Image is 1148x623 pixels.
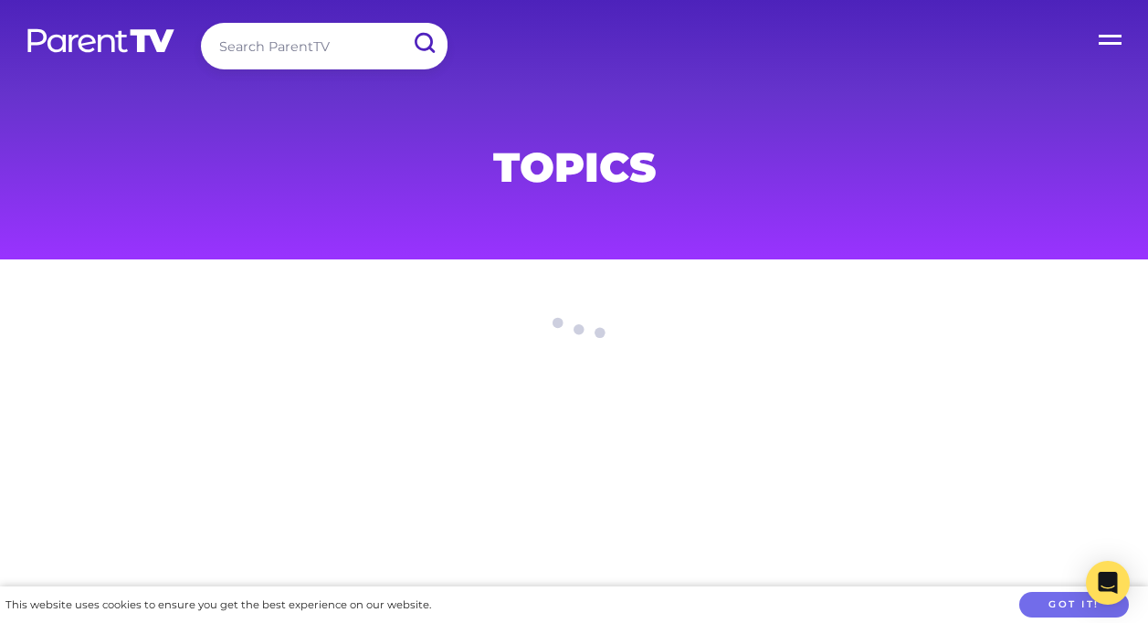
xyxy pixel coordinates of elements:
img: parenttv-logo-white.4c85aaf.svg [26,27,176,54]
div: This website uses cookies to ensure you get the best experience on our website. [5,596,431,615]
div: Open Intercom Messenger [1086,561,1130,605]
button: Got it! [1019,592,1129,618]
h1: Topics [134,149,1015,185]
input: Submit [400,23,448,64]
input: Search ParentTV [201,23,448,69]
